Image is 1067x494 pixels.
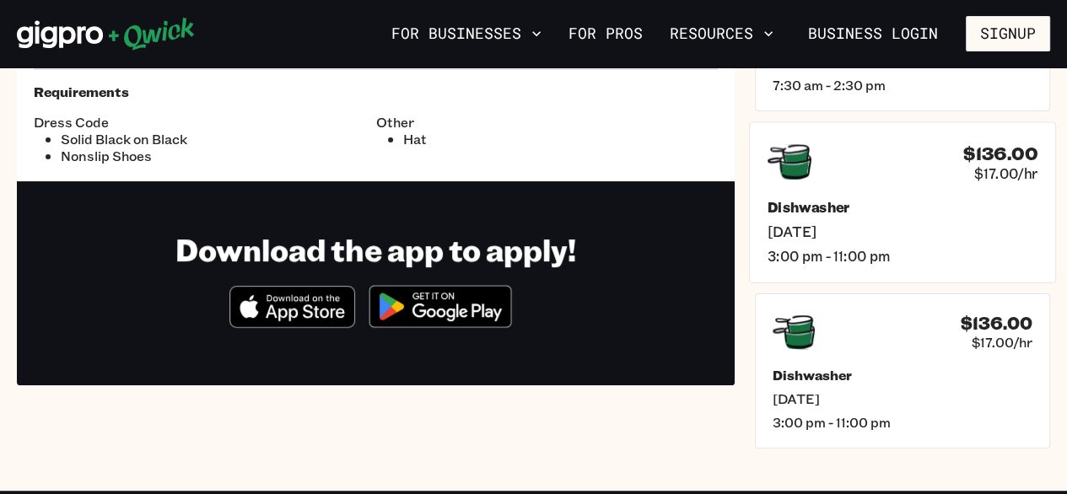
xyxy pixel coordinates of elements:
[385,19,548,48] button: For Businesses
[961,313,1032,334] h4: $136.00
[768,222,1037,239] span: [DATE]
[376,114,719,131] span: Other
[562,19,649,48] a: For Pros
[966,16,1050,51] button: Signup
[34,114,376,131] span: Dress Code
[773,390,1032,407] span: [DATE]
[749,121,1056,282] a: $136.00$17.00/hrDishwasher[DATE]3:00 pm - 11:00 pm
[768,247,1037,265] span: 3:00 pm - 11:00 pm
[794,16,952,51] a: Business Login
[229,314,356,331] a: Download on the App Store
[61,131,376,148] li: Solid Black on Black
[175,230,576,268] h1: Download the app to apply!
[358,275,522,338] img: Get it on Google Play
[773,414,1032,431] span: 3:00 pm - 11:00 pm
[773,367,1032,384] h5: Dishwasher
[963,142,1037,164] h4: $136.00
[768,197,1037,215] h5: Dishwasher
[755,293,1050,448] a: $136.00$17.00/hrDishwasher[DATE]3:00 pm - 11:00 pm
[773,77,1032,94] span: 7:30 am - 2:30 pm
[663,19,780,48] button: Resources
[34,83,718,100] h5: Requirements
[972,334,1032,351] span: $17.00/hr
[403,131,719,148] li: Hat
[61,148,376,164] li: Nonslip Shoes
[974,164,1037,181] span: $17.00/hr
